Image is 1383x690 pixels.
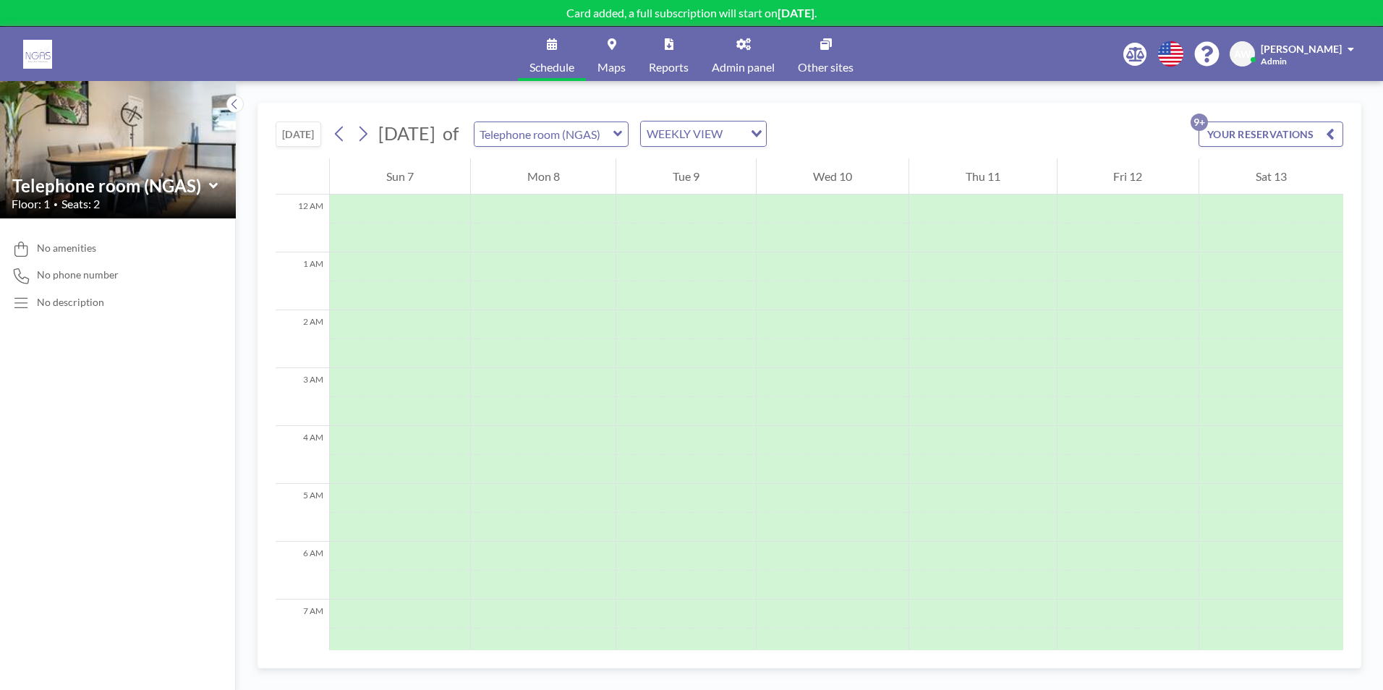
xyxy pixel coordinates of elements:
[757,158,908,195] div: Wed 10
[518,27,586,81] a: Schedule
[1261,43,1342,55] span: [PERSON_NAME]
[529,61,574,73] span: Schedule
[12,175,209,196] input: Telephone room (NGAS)
[37,268,119,281] span: No phone number
[276,368,329,426] div: 3 AM
[1199,122,1343,147] button: YOUR RESERVATIONS9+
[1261,56,1287,67] span: Admin
[276,122,321,147] button: [DATE]
[276,600,329,657] div: 7 AM
[1058,158,1199,195] div: Fri 12
[649,61,689,73] span: Reports
[37,242,96,255] span: No amenities
[23,40,52,69] img: organization-logo
[616,158,756,195] div: Tue 9
[443,122,459,145] span: of
[712,61,775,73] span: Admin panel
[378,122,435,144] span: [DATE]
[54,200,58,209] span: •
[700,27,786,81] a: Admin panel
[1191,114,1208,131] p: 9+
[276,310,329,368] div: 2 AM
[276,542,329,600] div: 6 AM
[727,124,742,143] input: Search for option
[330,158,470,195] div: Sun 7
[37,296,104,309] div: No description
[475,122,613,146] input: Telephone room (NGAS)
[778,6,814,20] b: [DATE]
[586,27,637,81] a: Maps
[12,197,50,211] span: Floor: 1
[1234,48,1251,61] span: AW
[1199,158,1343,195] div: Sat 13
[786,27,865,81] a: Other sites
[276,252,329,310] div: 1 AM
[597,61,626,73] span: Maps
[798,61,854,73] span: Other sites
[909,158,1057,195] div: Thu 11
[61,197,100,211] span: Seats: 2
[644,124,725,143] span: WEEKLY VIEW
[641,122,766,146] div: Search for option
[637,27,700,81] a: Reports
[471,158,616,195] div: Mon 8
[276,484,329,542] div: 5 AM
[276,195,329,252] div: 12 AM
[276,426,329,484] div: 4 AM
